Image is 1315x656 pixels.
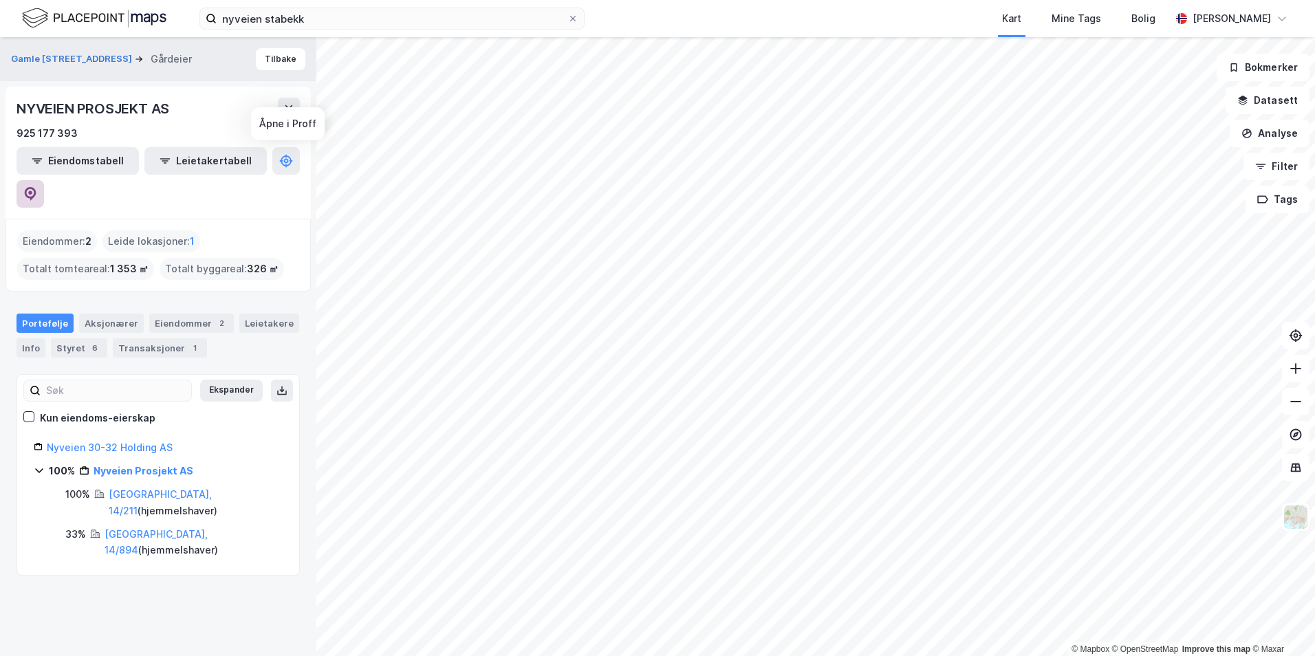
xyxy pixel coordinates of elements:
img: Z [1283,504,1309,530]
span: 2 [85,233,91,250]
div: Eiendommer : [17,230,97,252]
div: ( hjemmelshaver ) [105,526,283,559]
img: logo.f888ab2527a4732fd821a326f86c7f29.svg [22,6,166,30]
div: Kontrollprogram for chat [1246,590,1315,656]
div: 6 [88,341,102,355]
button: Tilbake [256,48,305,70]
span: 1 353 ㎡ [110,261,149,277]
div: Totalt byggareal : [160,258,284,280]
button: Leietakertabell [144,147,267,175]
div: Kun eiendoms-eierskap [40,410,155,426]
input: Søk [41,380,191,401]
div: 100% [49,463,75,479]
button: Gamle [STREET_ADDRESS] [11,52,135,66]
iframe: Chat Widget [1246,590,1315,656]
span: 326 ㎡ [247,261,279,277]
button: Eiendomstabell [17,147,139,175]
div: 1 [188,341,202,355]
button: Analyse [1230,120,1309,147]
button: Filter [1243,153,1309,180]
div: Aksjonærer [79,314,144,333]
button: Bokmerker [1217,54,1309,81]
a: Nyveien Prosjekt AS [94,465,193,477]
div: Eiendommer [149,314,234,333]
div: 100% [65,486,90,503]
div: Transaksjoner [113,338,207,358]
div: Leietakere [239,314,299,333]
a: Mapbox [1072,644,1109,654]
button: Tags [1246,186,1309,213]
button: Datasett [1226,87,1309,114]
div: ( hjemmelshaver ) [109,486,283,519]
div: Styret [51,338,107,358]
div: Mine Tags [1052,10,1101,27]
div: Leide lokasjoner : [102,230,200,252]
div: 2 [215,316,228,330]
button: Ekspander [200,380,263,402]
div: Totalt tomteareal : [17,258,154,280]
div: Kart [1002,10,1021,27]
input: Søk på adresse, matrikkel, gårdeiere, leietakere eller personer [217,8,567,29]
a: [GEOGRAPHIC_DATA], 14/211 [109,488,212,516]
a: OpenStreetMap [1112,644,1179,654]
div: Gårdeier [151,51,192,67]
a: [GEOGRAPHIC_DATA], 14/894 [105,528,208,556]
div: 925 177 393 [17,125,78,142]
div: Bolig [1131,10,1155,27]
a: Improve this map [1182,644,1250,654]
div: Info [17,338,45,358]
a: Nyveien 30-32 Holding AS [47,441,173,453]
span: 1 [190,233,195,250]
div: NYVEIEN PROSJEKT AS [17,98,172,120]
div: Portefølje [17,314,74,333]
div: 33% [65,526,86,543]
div: [PERSON_NAME] [1193,10,1271,27]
